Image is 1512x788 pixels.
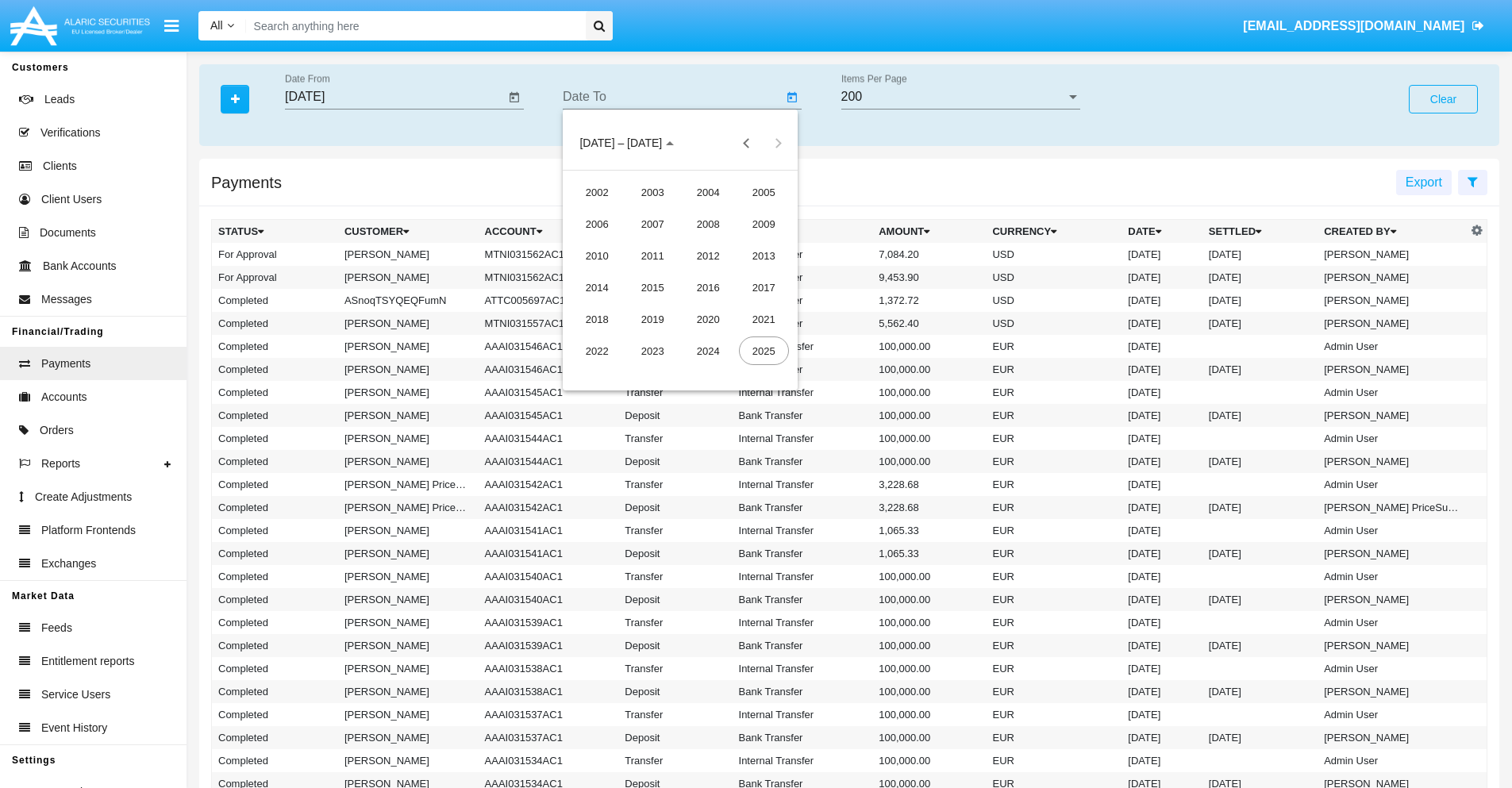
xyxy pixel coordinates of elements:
button: Previous 20 years [730,127,762,159]
div: 2020 [683,305,733,333]
div: 2013 [739,241,789,270]
td: 2007 [625,208,680,240]
div: 2003 [628,178,678,206]
button: Choose date [567,127,687,159]
span: [DATE] – [DATE] [579,137,662,150]
td: 2010 [569,240,625,271]
td: 2005 [736,176,791,208]
td: 2012 [680,240,736,271]
div: 2002 [572,178,622,206]
div: 2025 [739,336,789,365]
td: 2014 [569,271,625,303]
td: 2019 [625,303,680,335]
div: 2007 [628,209,678,238]
td: 2009 [736,208,791,240]
td: 2022 [569,335,625,367]
div: 2012 [683,241,733,270]
div: 2019 [628,305,678,333]
td: 2023 [625,335,680,367]
div: 2006 [572,209,622,238]
td: 2006 [569,208,625,240]
div: 2009 [739,209,789,238]
td: 2020 [680,303,736,335]
td: 2015 [625,271,680,303]
div: 2004 [683,178,733,206]
td: 2017 [736,271,791,303]
div: 2005 [739,178,789,206]
div: 2016 [683,273,733,302]
td: 2003 [625,176,680,208]
div: 2014 [572,273,622,302]
td: 2018 [569,303,625,335]
div: 2018 [572,305,622,333]
td: 2025 [736,335,791,367]
div: 2015 [628,273,678,302]
td: 2016 [680,271,736,303]
div: 2023 [628,336,678,365]
div: 2024 [683,336,733,365]
td: 2004 [680,176,736,208]
div: 2022 [572,336,622,365]
button: Next 20 years [762,127,794,159]
td: 2013 [736,240,791,271]
td: 2024 [680,335,736,367]
div: 2021 [739,305,789,333]
div: 2011 [628,241,678,270]
div: 2008 [683,209,733,238]
td: 2002 [569,176,625,208]
td: 2011 [625,240,680,271]
td: 2008 [680,208,736,240]
td: 2021 [736,303,791,335]
div: 2017 [739,273,789,302]
div: 2010 [572,241,622,270]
